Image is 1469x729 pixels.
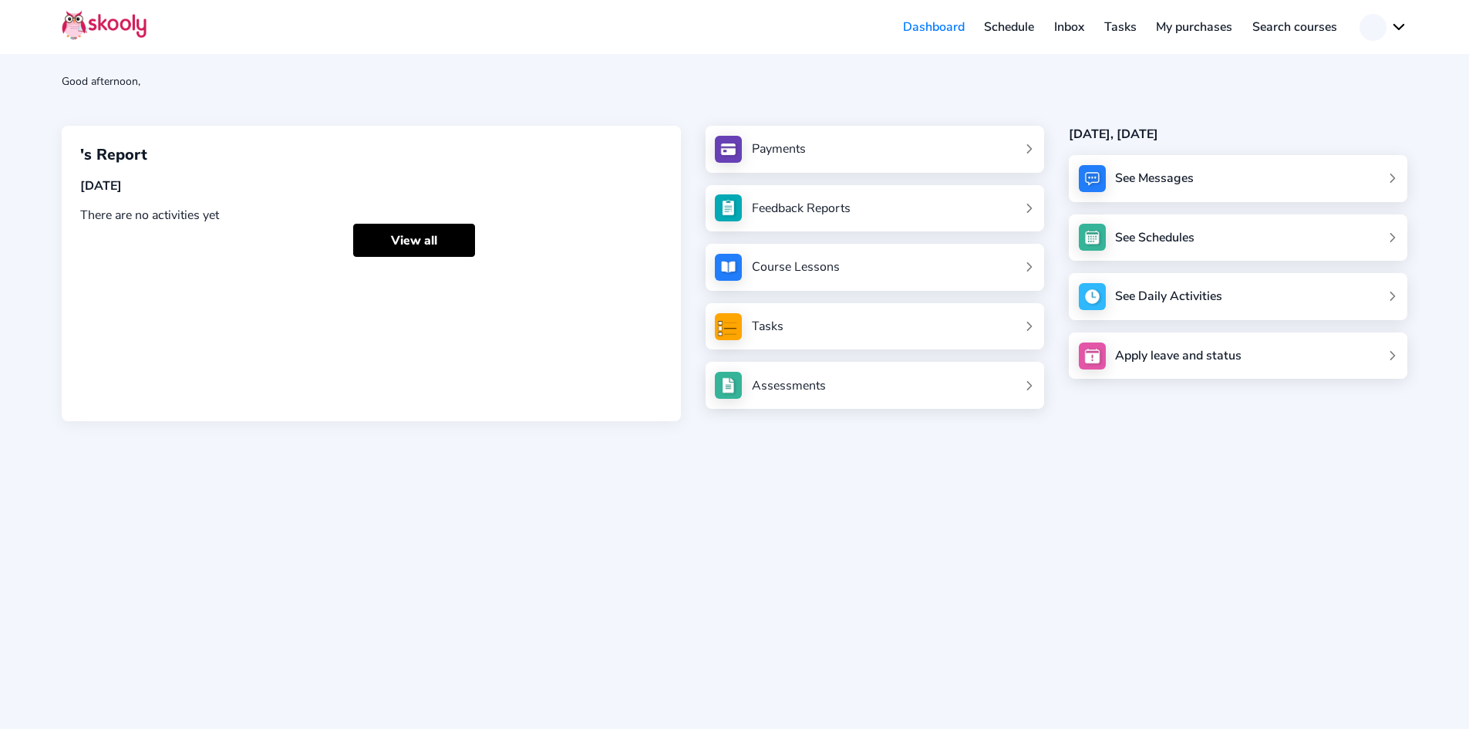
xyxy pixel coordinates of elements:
a: Apply leave and status [1069,332,1407,380]
div: Good afternoon, [62,74,1407,89]
img: messages.jpg [1079,165,1106,192]
div: Tasks [752,318,783,335]
img: payments.jpg [715,136,742,163]
a: Course Lessons [715,254,1034,281]
div: There are no activities yet [80,207,662,224]
img: schedule.jpg [1079,224,1106,251]
img: Skooly [62,10,147,40]
a: View all [353,224,475,257]
span: 's Report [80,144,147,165]
a: Tasks [1094,15,1147,39]
button: chevron down outline [1359,14,1407,41]
a: Feedback Reports [715,194,1034,221]
a: See Daily Activities [1069,273,1407,320]
div: [DATE] [80,177,662,194]
a: My purchases [1146,15,1242,39]
img: apply_leave.jpg [1079,343,1106,370]
img: activity.jpg [1079,283,1106,310]
div: Course Lessons [752,258,840,275]
img: tasksForMpWeb.png [715,313,742,340]
a: Dashboard [893,15,975,39]
div: See Messages [1115,170,1194,187]
div: [DATE], [DATE] [1069,126,1407,143]
a: Tasks [715,313,1034,340]
div: Payments [752,140,806,157]
div: See Schedules [1115,229,1194,246]
div: Apply leave and status [1115,347,1242,364]
img: assessments.jpg [715,372,742,399]
a: Schedule [975,15,1045,39]
a: Inbox [1044,15,1094,39]
a: Assessments [715,372,1034,399]
div: Feedback Reports [752,200,851,217]
img: see_atten.jpg [715,194,742,221]
a: See Schedules [1069,214,1407,262]
div: Assessments [752,377,826,394]
div: See Daily Activities [1115,288,1222,305]
a: Search courses [1242,15,1347,39]
img: courses.jpg [715,254,742,281]
a: Payments [715,136,1034,163]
